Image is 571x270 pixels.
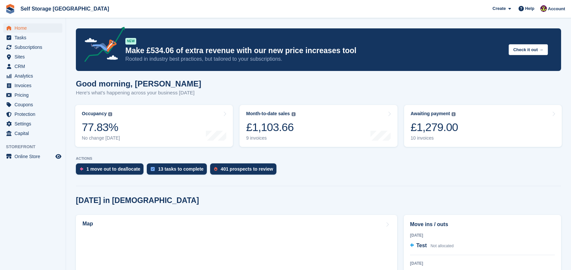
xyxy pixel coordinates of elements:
img: icon-info-grey-7440780725fd019a000dd9b08b2336e03edf1995a4989e88bcd33f0948082b44.svg [108,112,112,116]
img: task-75834270c22a3079a89374b754ae025e5fb1db73e45f91037f5363f120a921f8.svg [151,167,155,171]
a: menu [3,100,62,109]
p: Here's what's happening across your business [DATE] [76,89,201,97]
div: 401 prospects to review [221,166,273,172]
a: Test Not allocated [410,242,454,250]
span: Protection [15,110,54,119]
p: Rooted in industry best practices, but tailored to your subscriptions. [125,55,503,63]
div: [DATE] [410,260,555,266]
span: Settings [15,119,54,128]
a: 401 prospects to review [210,163,280,178]
div: 13 tasks to complete [158,166,204,172]
a: menu [3,33,62,42]
span: Test [416,243,427,248]
span: Help [525,5,534,12]
a: menu [3,52,62,61]
a: menu [3,90,62,100]
span: Invoices [15,81,54,90]
a: menu [3,62,62,71]
span: Account [548,6,565,12]
span: Online Store [15,152,54,161]
a: menu [3,152,62,161]
a: Preview store [54,152,62,160]
a: Occupancy 77.83% No change [DATE] [75,105,233,147]
img: stora-icon-8386f47178a22dfd0bd8f6a31ec36ba5ce8667c1dd55bd0f319d3a0aa187defe.svg [5,4,15,14]
span: Storefront [6,144,66,150]
a: 1 move out to deallocate [76,163,147,178]
div: Month-to-date sales [246,111,290,117]
a: menu [3,110,62,119]
button: Check it out → [509,44,548,55]
a: menu [3,43,62,52]
h2: [DATE] in [DEMOGRAPHIC_DATA] [76,196,199,205]
p: ACTIONS [76,156,561,161]
div: No change [DATE] [82,135,120,141]
p: Make £534.06 of extra revenue with our new price increases tool [125,46,503,55]
div: £1,103.66 [246,120,295,134]
a: menu [3,71,62,81]
span: Coupons [15,100,54,109]
div: NEW [125,38,136,45]
span: Subscriptions [15,43,54,52]
span: Capital [15,129,54,138]
a: Awaiting payment £1,279.00 10 invoices [404,105,562,147]
div: 10 invoices [411,135,458,141]
a: menu [3,23,62,33]
div: £1,279.00 [411,120,458,134]
span: Pricing [15,90,54,100]
h2: Map [82,221,93,227]
h1: Good morning, [PERSON_NAME] [76,79,201,88]
h2: Move ins / outs [410,220,555,228]
div: 77.83% [82,120,120,134]
img: price-adjustments-announcement-icon-8257ccfd72463d97f412b2fc003d46551f7dbcb40ab6d574587a9cd5c0d94... [79,27,125,64]
div: Occupancy [82,111,107,117]
a: 13 tasks to complete [147,163,210,178]
img: prospect-51fa495bee0391a8d652442698ab0144808aea92771e9ea1ae160a38d050c398.svg [214,167,217,171]
a: menu [3,119,62,128]
div: 1 move out to deallocate [86,166,140,172]
span: Create [492,5,506,12]
div: [DATE] [410,232,555,238]
img: icon-info-grey-7440780725fd019a000dd9b08b2336e03edf1995a4989e88bcd33f0948082b44.svg [452,112,456,116]
div: 9 invoices [246,135,295,141]
img: icon-info-grey-7440780725fd019a000dd9b08b2336e03edf1995a4989e88bcd33f0948082b44.svg [292,112,296,116]
span: CRM [15,62,54,71]
span: Analytics [15,71,54,81]
span: Sites [15,52,54,61]
span: Tasks [15,33,54,42]
div: Awaiting payment [411,111,450,117]
a: Month-to-date sales £1,103.66 9 invoices [239,105,397,147]
span: Home [15,23,54,33]
img: move_outs_to_deallocate_icon-f764333ba52eb49d3ac5e1228854f67142a1ed5810a6f6cc68b1a99e826820c5.svg [80,167,83,171]
a: menu [3,81,62,90]
a: menu [3,129,62,138]
a: Self Storage [GEOGRAPHIC_DATA] [18,3,112,14]
span: Not allocated [430,244,454,248]
img: Nicholas Williams [540,5,547,12]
